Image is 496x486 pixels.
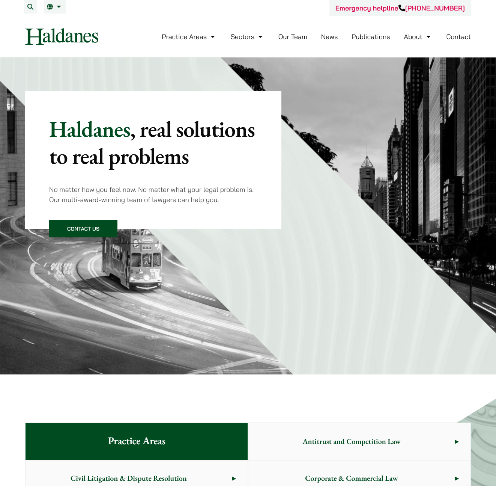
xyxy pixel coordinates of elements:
a: About [404,32,432,41]
mark: , real solutions to real problems [49,114,255,171]
img: Logo of Haldanes [25,28,98,45]
a: EN [47,4,63,10]
a: Contact Us [49,220,117,237]
a: Our Team [278,32,307,41]
a: Sectors [231,32,265,41]
span: Antitrust and Competition Law [248,424,455,459]
a: Emergency helpline[PHONE_NUMBER] [335,4,465,12]
a: Contact [446,32,471,41]
a: Practice Areas [162,32,217,41]
a: News [321,32,338,41]
span: Practice Areas [96,423,177,460]
a: Antitrust and Competition Law [248,423,470,460]
p: No matter how you feel now. No matter what your legal problem is. Our multi-award-winning team of... [49,184,257,205]
a: Publications [352,32,390,41]
p: Haldanes [49,115,257,169]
